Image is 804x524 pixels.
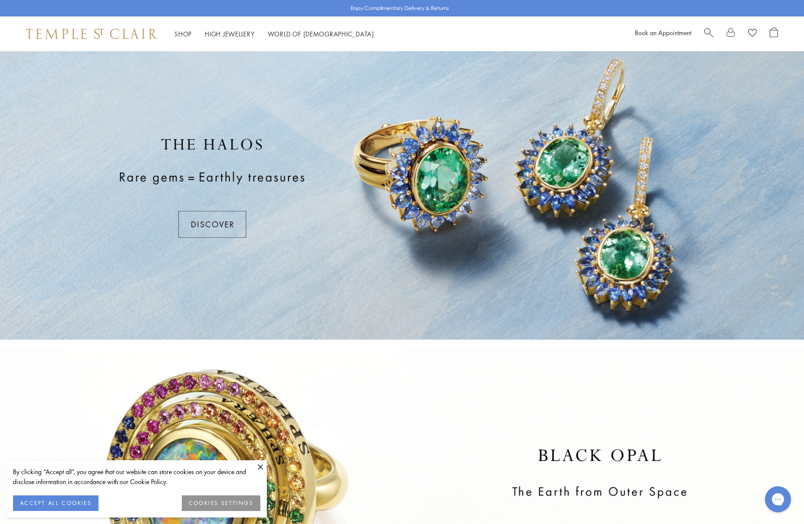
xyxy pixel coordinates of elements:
[26,29,157,39] img: Temple St. Clair
[351,4,449,13] p: Enjoy Complimentary Delivery & Returns
[13,467,260,487] div: By clicking “Accept all”, you agree that our website can store cookies on your device and disclos...
[174,29,374,39] nav: Main navigation
[748,27,757,40] a: View Wishlist
[13,495,98,511] button: ACCEPT ALL COOKIES
[704,27,713,40] a: Search
[182,495,260,511] button: COOKIES SETTINGS
[174,29,192,38] a: ShopShop
[205,29,255,38] a: High JewelleryHigh Jewellery
[635,28,691,37] a: Book an Appointment
[761,483,795,515] iframe: Gorgias live chat messenger
[770,27,778,40] a: Open Shopping Bag
[268,29,374,38] a: World of [DEMOGRAPHIC_DATA]World of [DEMOGRAPHIC_DATA]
